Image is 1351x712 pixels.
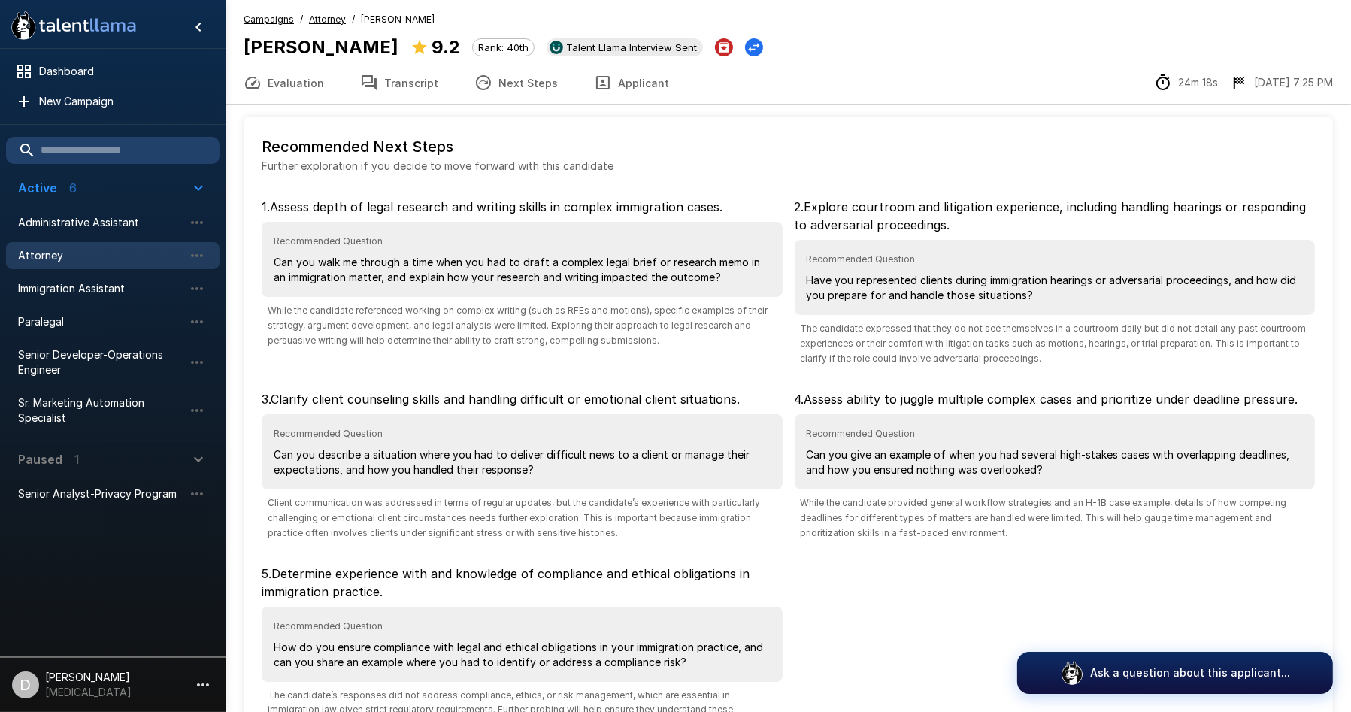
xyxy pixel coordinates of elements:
[352,12,355,27] span: /
[432,36,460,58] b: 9.2
[807,252,1304,267] span: Recommended Question
[262,565,783,601] p: 5 . Determine experience with and knowledge of compliance and ethical obligations in immigration ...
[456,62,576,104] button: Next Steps
[300,12,303,27] span: /
[244,36,398,58] b: [PERSON_NAME]
[795,321,1316,366] span: The candidate expressed that they do not see themselves in a courtroom daily but did not detail a...
[473,41,534,53] span: Rank: 40th
[361,12,435,27] span: [PERSON_NAME]
[309,14,346,25] u: Attorney
[262,135,1315,159] h6: Recommended Next Steps
[274,447,771,477] p: Can you describe a situation where you had to deliver difficult news to a client or manage their ...
[226,62,342,104] button: Evaluation
[244,14,294,25] u: Campaigns
[795,198,1316,234] p: 2 . Explore courtroom and litigation experience, including handling hearings or responding to adv...
[274,426,771,441] span: Recommended Question
[342,62,456,104] button: Transcript
[262,159,1315,174] p: Further exploration if you decide to move forward with this candidate
[560,41,703,53] span: Talent Llama Interview Sent
[262,198,783,216] p: 1 . Assess depth of legal research and writing skills in complex immigration cases.
[795,495,1316,541] span: While the candidate provided general workflow strategies and an H-1B case example, details of how...
[262,390,783,408] p: 3 . Clarify client counseling skills and handling difficult or emotional client situations.
[795,390,1316,408] p: 4 . Assess ability to juggle multiple complex cases and prioritize under deadline pressure.
[1060,661,1084,685] img: logo_glasses@2x.png
[1090,665,1290,680] p: Ask a question about this applicant...
[576,62,687,104] button: Applicant
[1178,75,1218,90] p: 24m 18s
[262,303,783,348] span: While the candidate referenced working on complex writing (such as RFEs and motions), specific ex...
[807,447,1304,477] p: Can you give an example of when you had several high-stakes cases with overlapping deadlines, and...
[262,495,783,541] span: Client communication was addressed in terms of regular updates, but the candidate’s experience wi...
[274,619,771,634] span: Recommended Question
[550,41,563,54] img: ukg_logo.jpeg
[1017,652,1333,694] button: Ask a question about this applicant...
[1154,74,1218,92] div: The time between starting and completing the interview
[715,38,733,56] button: Archive Applicant
[807,426,1304,441] span: Recommended Question
[274,255,771,285] p: Can you walk me through a time when you had to draft a complex legal brief or research memo in an...
[1230,74,1333,92] div: The date and time when the interview was completed
[807,273,1304,303] p: Have you represented clients during immigration hearings or adversarial proceedings, and how did ...
[547,38,703,56] div: View profile in UKG
[745,38,763,56] button: Change Stage
[274,640,771,670] p: How do you ensure compliance with legal and ethical obligations in your immigration practice, and...
[1254,75,1333,90] p: [DATE] 7:25 PM
[274,234,771,249] span: Recommended Question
